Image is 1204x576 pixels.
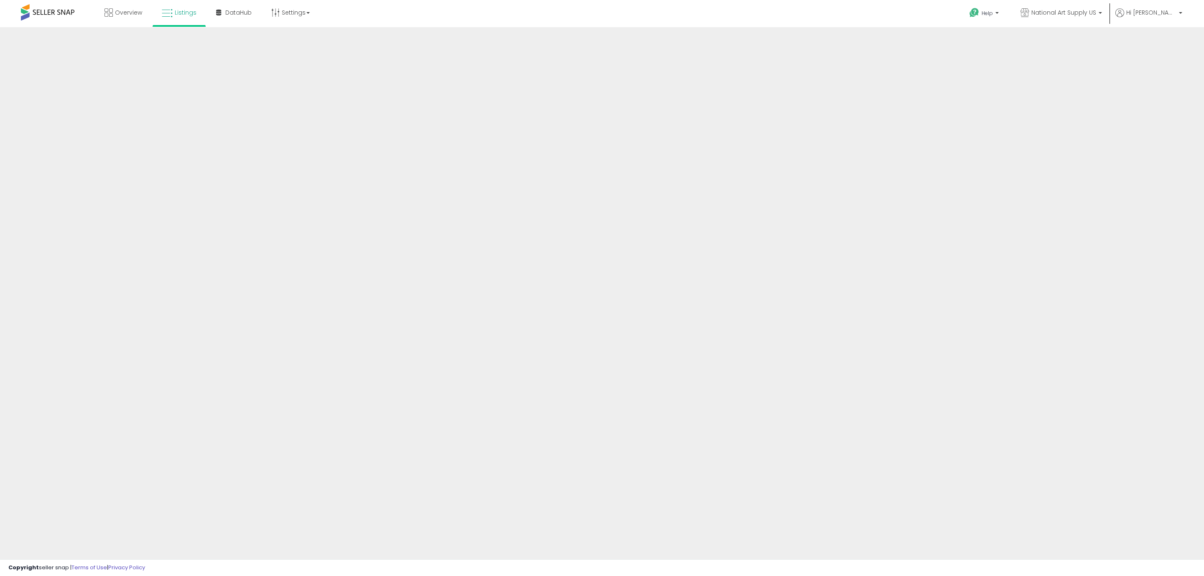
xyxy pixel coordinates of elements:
i: Get Help [969,8,980,18]
span: Help [982,10,993,17]
a: Hi [PERSON_NAME] [1115,8,1182,27]
span: Hi [PERSON_NAME] [1126,8,1176,17]
span: Overview [115,8,142,17]
span: Listings [175,8,196,17]
a: Help [963,1,1007,27]
span: National Art Supply US [1031,8,1096,17]
span: DataHub [225,8,252,17]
